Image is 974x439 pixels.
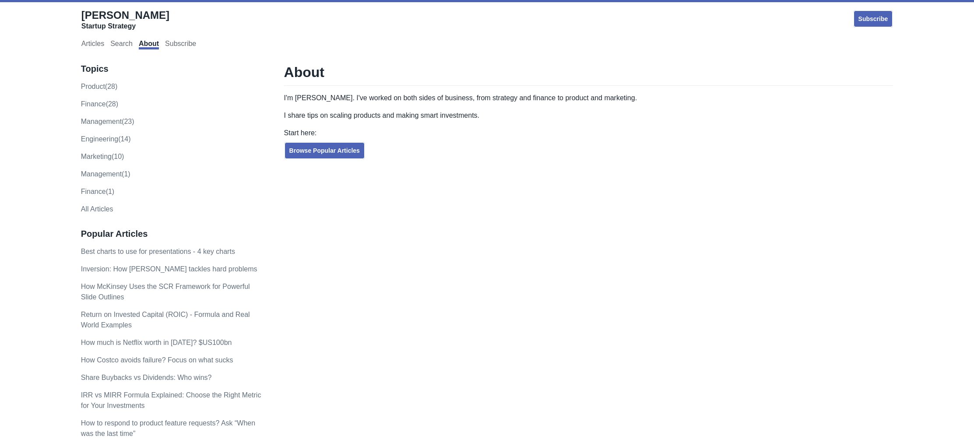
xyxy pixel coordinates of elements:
h1: About [284,63,893,86]
a: IRR vs MIRR Formula Explained: Choose the Right Metric for Your Investments [81,391,261,409]
a: How to respond to product feature requests? Ask “When was the last time” [81,419,255,437]
h3: Popular Articles [81,228,266,239]
a: How much is Netflix worth in [DATE]? $US100bn [81,339,232,346]
a: Share Buybacks vs Dividends: Who wins? [81,374,212,381]
span: [PERSON_NAME] [81,9,169,21]
a: Subscribe [165,40,196,49]
a: Articles [81,40,104,49]
a: engineering(14) [81,135,131,143]
p: I'm [PERSON_NAME]. I've worked on both sides of business, from strategy and finance to product an... [284,93,893,103]
a: management(23) [81,118,134,125]
p: Start here: [284,128,893,138]
a: Browse Popular Articles [284,142,365,159]
a: About [139,40,159,49]
a: All Articles [81,205,113,213]
a: marketing(10) [81,153,124,160]
a: How Costco avoids failure? Focus on what sucks [81,356,233,364]
a: Subscribe [853,10,893,28]
div: Startup Strategy [81,22,169,31]
a: Search [110,40,133,49]
a: Best charts to use for presentations - 4 key charts [81,248,235,255]
a: Inversion: How [PERSON_NAME] tackles hard problems [81,265,257,273]
h3: Topics [81,63,266,74]
a: Return on Invested Capital (ROIC) - Formula and Real World Examples [81,311,250,329]
a: Finance(1) [81,188,114,195]
a: product(28) [81,83,118,90]
a: [PERSON_NAME]Startup Strategy [81,9,169,31]
p: I share tips on scaling products and making smart investments. [284,110,893,121]
a: finance(28) [81,100,118,108]
a: How McKinsey Uses the SCR Framework for Powerful Slide Outlines [81,283,250,301]
a: Management(1) [81,170,130,178]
